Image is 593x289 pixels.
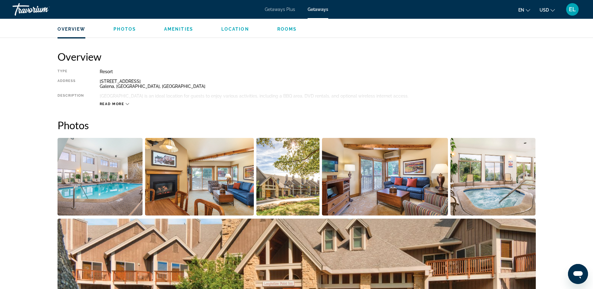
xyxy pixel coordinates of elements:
span: en [518,8,524,13]
button: Change currency [540,5,555,14]
div: [STREET_ADDRESS] Galena, [GEOGRAPHIC_DATA], [GEOGRAPHIC_DATA] [100,79,536,89]
button: Open full-screen image slider [322,138,448,216]
a: Getaways [308,7,328,12]
button: Rooms [277,26,297,32]
button: Amenities [164,26,193,32]
button: Read more [100,102,129,106]
div: Type [58,69,84,74]
h2: Overview [58,50,536,63]
span: Overview [58,27,86,32]
span: Location [221,27,249,32]
button: Open full-screen image slider [145,138,254,216]
span: EL [569,6,576,13]
button: Overview [58,26,86,32]
button: Open full-screen image slider [450,138,536,216]
button: Open full-screen image slider [256,138,320,216]
button: Photos [113,26,136,32]
button: Location [221,26,249,32]
span: Rooms [277,27,297,32]
span: Read more [100,102,124,106]
div: Address [58,79,84,89]
span: USD [540,8,549,13]
div: Description [58,94,84,99]
button: Open full-screen image slider [58,138,143,216]
h2: Photos [58,119,536,131]
button: User Menu [564,3,580,16]
a: Getaways Plus [265,7,295,12]
div: Resort [100,69,536,74]
iframe: Button to launch messaging window [568,264,588,284]
button: Change language [518,5,530,14]
span: Photos [113,27,136,32]
a: Travorium [13,1,75,18]
span: Amenities [164,27,193,32]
